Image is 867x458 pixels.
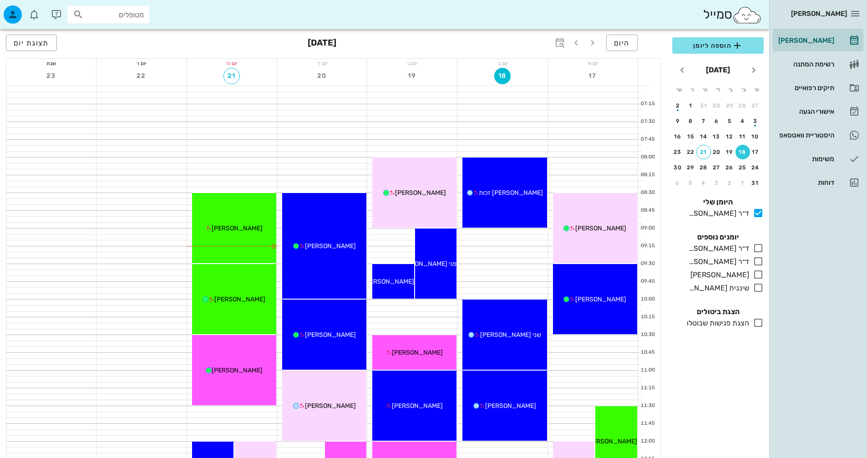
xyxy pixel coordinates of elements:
th: ה׳ [699,82,711,97]
div: משימות [776,155,834,163]
div: 14 [696,133,711,140]
button: 21 [696,145,711,159]
th: ב׳ [738,82,750,97]
div: דוחות [776,179,834,186]
div: ד״ר [PERSON_NAME] [685,243,749,254]
span: [PERSON_NAME] [392,402,443,410]
div: 10:30 [638,331,657,339]
div: 3 [710,180,724,186]
img: SmileCloud logo [732,6,762,24]
a: רשימת המתנה [773,53,863,75]
span: 22 [133,72,150,80]
button: 16 [670,129,685,144]
button: 18 [735,145,750,159]
button: 26 [722,160,737,175]
div: 25 [735,164,750,171]
div: 09:15 [638,242,657,250]
button: 13 [710,129,724,144]
a: היסטוריית וואטסאפ [773,124,863,146]
div: 12 [722,133,737,140]
div: 4 [696,180,711,186]
div: 26 [722,164,737,171]
div: 3 [748,118,763,124]
a: משימות [773,148,863,170]
span: [PERSON_NAME] [214,295,265,303]
div: רשימת המתנה [776,61,834,68]
span: [PERSON_NAME] [305,331,356,339]
div: 31 [696,102,711,109]
button: היום [606,35,638,51]
div: ד״ר [PERSON_NAME] [685,208,749,219]
div: 10:15 [638,313,657,321]
button: 31 [748,176,763,190]
button: 25 [735,160,750,175]
button: 23 [670,145,685,159]
button: [DATE] [702,61,734,79]
button: 30 [710,98,724,113]
div: 09:30 [638,260,657,268]
div: 17 [748,149,763,155]
button: 23 [43,68,60,84]
a: [PERSON_NAME] [773,30,863,51]
div: [PERSON_NAME] [687,270,749,280]
span: [PERSON_NAME] [392,349,443,356]
button: 29 [722,98,737,113]
button: 30 [670,160,685,175]
div: 28 [696,164,711,171]
div: 2 [722,180,737,186]
div: 07:45 [638,136,657,143]
button: 17 [584,68,601,84]
span: 18 [494,72,511,80]
div: סמייל [703,5,762,25]
div: 31 [748,180,763,186]
div: 7 [696,118,711,124]
button: 3 [748,114,763,128]
div: 11:45 [638,420,657,427]
th: ד׳ [712,82,724,97]
h4: היומן שלי [672,197,764,208]
h4: יומנים נוספים [672,232,764,243]
span: [PERSON_NAME] [575,224,626,232]
span: שני [PERSON_NAME] [480,331,541,339]
div: 07:15 [638,100,657,108]
button: 6 [710,114,724,128]
button: 17 [748,145,763,159]
button: 19 [404,68,421,84]
span: 21 [224,72,239,80]
div: 07:30 [638,118,657,126]
button: 24 [748,160,763,175]
div: הצגת פגישות שבוטלו [683,318,749,329]
span: 20 [314,72,330,80]
button: 10 [748,129,763,144]
th: ו׳ [686,82,698,97]
div: יום ה׳ [187,59,277,68]
div: 11:30 [638,402,657,410]
div: ד״ר [PERSON_NAME] [685,256,749,267]
div: 08:00 [638,153,657,161]
div: 19 [722,149,737,155]
button: 20 [314,68,330,84]
button: 6 [670,176,685,190]
div: יום ו׳ [96,59,186,68]
div: 27 [748,102,763,109]
div: 08:45 [638,207,657,214]
div: 1 [735,180,750,186]
div: שבת [6,59,96,68]
div: 9 [670,118,685,124]
button: 21 [223,68,240,84]
button: 4 [696,176,711,190]
button: 29 [684,160,698,175]
div: 11 [735,133,750,140]
button: 11 [735,129,750,144]
div: 6 [710,118,724,124]
button: 8 [684,114,698,128]
button: 27 [710,160,724,175]
span: היום [614,39,630,47]
span: 23 [43,72,60,80]
a: אישורי הגעה [773,101,863,122]
button: 19 [722,145,737,159]
div: אישורי הגעה [776,108,834,115]
span: [PERSON_NAME] [212,366,263,374]
button: 3 [710,176,724,190]
div: 11:00 [638,366,657,374]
